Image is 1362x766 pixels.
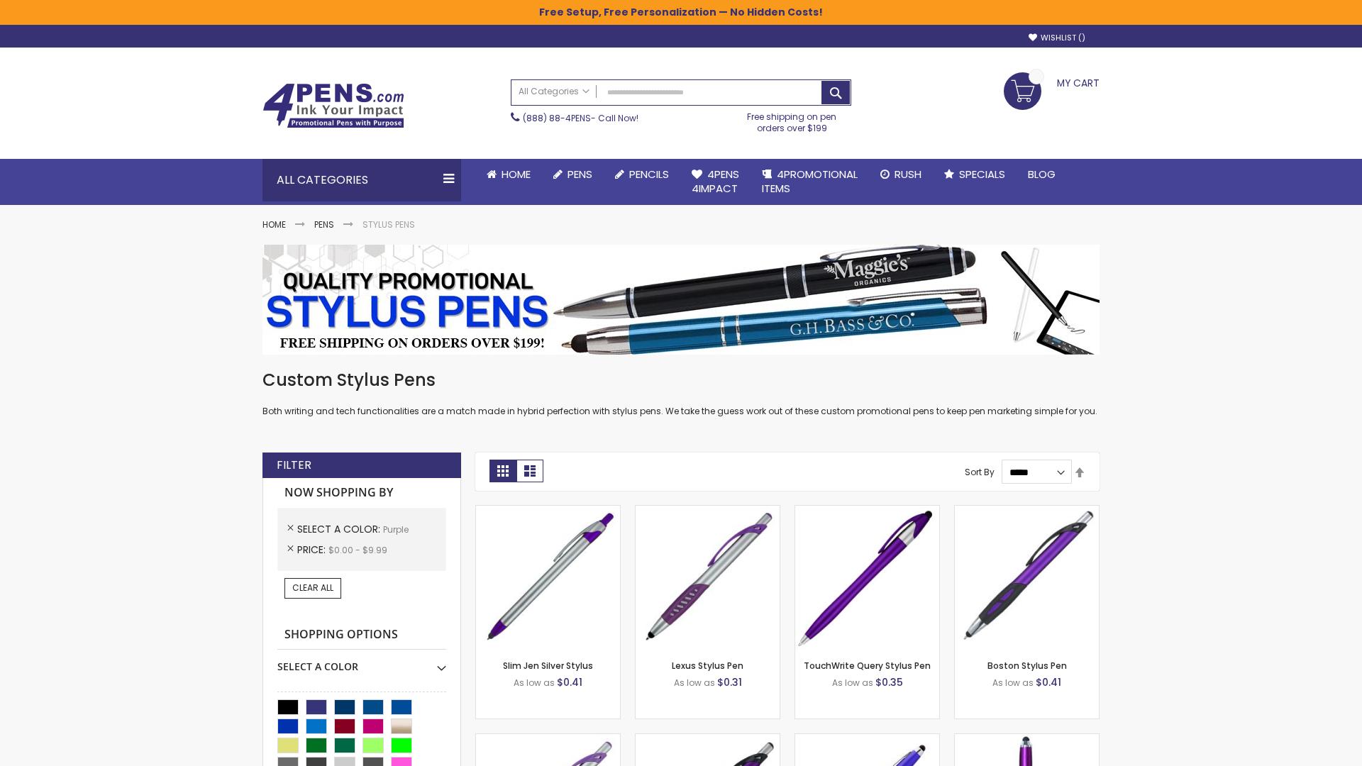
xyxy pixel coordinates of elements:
a: Pens [314,218,334,231]
span: Pencils [629,167,669,182]
div: Select A Color [277,650,446,674]
strong: Now Shopping by [277,478,446,508]
a: (888) 88-4PENS [523,112,591,124]
a: Pencils [604,159,680,190]
img: 4Pens Custom Pens and Promotional Products [262,83,404,128]
a: Lexus Stylus Pen-Purple [636,505,780,517]
strong: Grid [489,460,516,482]
label: Sort By [965,466,995,478]
a: Boston Stylus Pen [987,660,1067,672]
span: Blog [1028,167,1056,182]
span: Home [502,167,531,182]
span: All Categories [519,86,589,97]
div: Free shipping on pen orders over $199 [733,106,852,134]
span: Specials [959,167,1005,182]
span: Purple [383,523,409,535]
span: Rush [895,167,921,182]
span: $0.35 [875,675,903,689]
a: Slim Jen Silver Stylus [503,660,593,672]
span: As low as [992,677,1034,689]
a: Home [475,159,542,190]
a: All Categories [511,80,597,104]
span: Clear All [292,582,333,594]
span: Price [297,543,328,557]
img: TouchWrite Query Stylus Pen-Purple [795,506,939,650]
a: Boston Stylus Pen-Purple [955,505,1099,517]
img: Lexus Stylus Pen-Purple [636,506,780,650]
a: Rush [869,159,933,190]
a: Pens [542,159,604,190]
a: TouchWrite Query Stylus Pen [804,660,931,672]
a: Home [262,218,286,231]
span: - Call Now! [523,112,638,124]
a: Boston Silver Stylus Pen-Purple [476,733,620,745]
a: Clear All [284,578,341,598]
span: As low as [674,677,715,689]
span: As low as [832,677,873,689]
a: Wishlist [1029,33,1085,43]
strong: Stylus Pens [362,218,415,231]
img: Boston Stylus Pen-Purple [955,506,1099,650]
div: Both writing and tech functionalities are a match made in hybrid perfection with stylus pens. We ... [262,369,1100,418]
a: 4Pens4impact [680,159,751,205]
span: 4Pens 4impact [692,167,739,196]
h1: Custom Stylus Pens [262,369,1100,392]
span: $0.41 [1036,675,1061,689]
a: Lexus Stylus Pen [672,660,743,672]
strong: Filter [277,457,311,473]
div: All Categories [262,159,461,201]
span: Pens [567,167,592,182]
a: 4PROMOTIONALITEMS [751,159,869,205]
a: Sierra Stylus Twist Pen-Purple [795,733,939,745]
img: Stylus Pens [262,245,1100,355]
a: Specials [933,159,1017,190]
a: TouchWrite Command Stylus Pen-Purple [955,733,1099,745]
a: TouchWrite Query Stylus Pen-Purple [795,505,939,517]
img: Slim Jen Silver Stylus-Purple [476,506,620,650]
span: As low as [514,677,555,689]
a: Slim Jen Silver Stylus-Purple [476,505,620,517]
a: Lexus Metallic Stylus Pen-Purple [636,733,780,745]
span: $0.41 [557,675,582,689]
span: $0.31 [717,675,742,689]
strong: Shopping Options [277,620,446,650]
span: $0.00 - $9.99 [328,544,387,556]
a: Blog [1017,159,1067,190]
span: 4PROMOTIONAL ITEMS [762,167,858,196]
span: Select A Color [297,522,383,536]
